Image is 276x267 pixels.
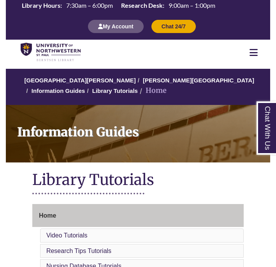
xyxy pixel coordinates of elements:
a: Video Tutorials [46,232,88,239]
a: [PERSON_NAME][GEOGRAPHIC_DATA] [143,77,254,84]
li: Home [138,85,167,96]
a: My Account [88,23,144,30]
h1: Library Tutorials [32,170,244,191]
a: Research Tips Tutorials [46,248,111,254]
a: Hours Today [19,1,218,12]
a: Chat 24/7 [151,23,196,30]
span: Home [39,212,56,219]
a: Information Guides [6,105,270,162]
button: Chat 24/7 [151,20,196,33]
img: UNWSP Library Logo [21,43,81,62]
button: My Account [88,20,144,33]
th: Research Desk: [118,1,165,10]
a: Library Tutorials [92,87,138,94]
th: Library Hours: [19,1,63,10]
h1: Information Guides [12,105,270,152]
a: Information Guides [32,87,85,94]
table: Hours Today [19,1,218,11]
a: Home [32,204,244,227]
span: 7:30am – 6:00pm [66,2,113,9]
a: [GEOGRAPHIC_DATA][PERSON_NAME] [25,77,136,84]
span: 9:00am – 1:00pm [169,2,215,9]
